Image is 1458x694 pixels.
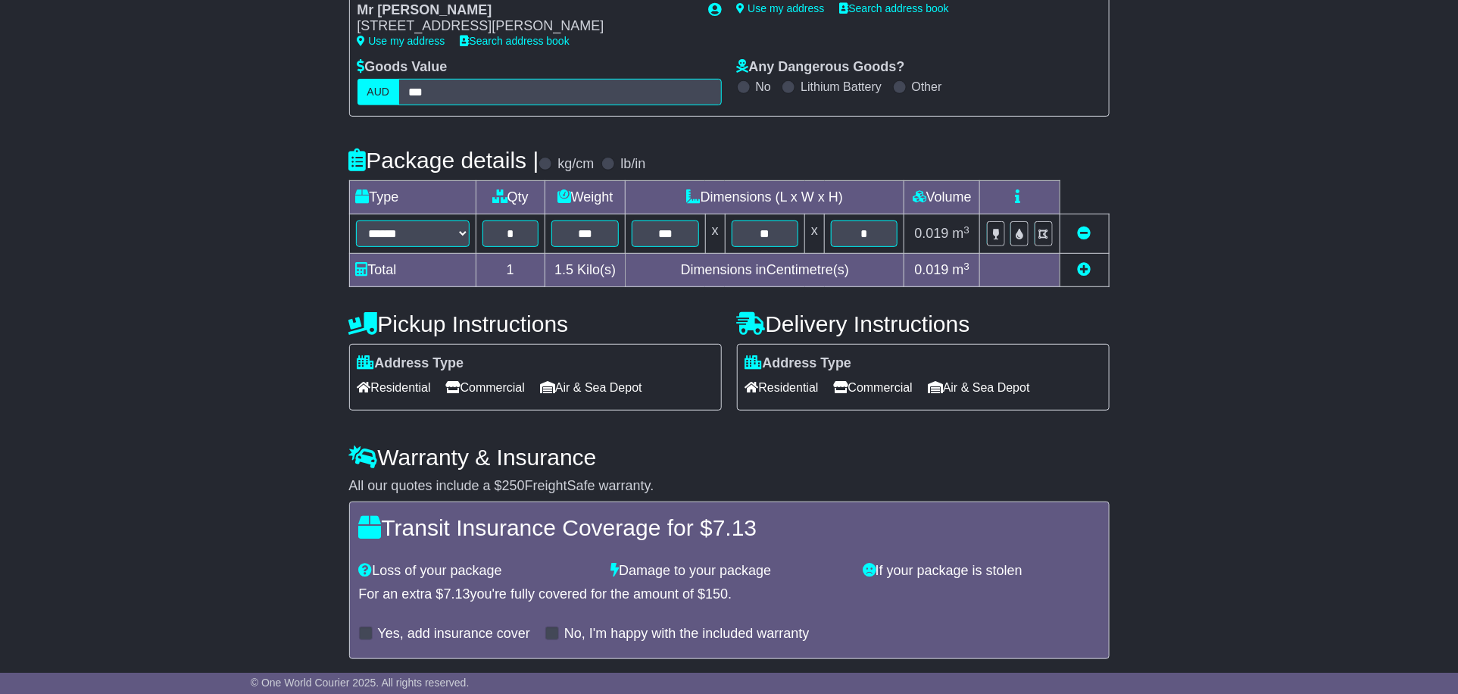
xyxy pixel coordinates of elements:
span: © One World Courier 2025. All rights reserved. [251,677,470,689]
span: 150 [705,586,728,602]
span: 1.5 [554,262,573,277]
td: 1 [476,254,545,287]
h4: Delivery Instructions [737,311,1110,336]
div: Mr [PERSON_NAME] [357,2,694,19]
div: [STREET_ADDRESS][PERSON_NAME] [357,18,694,35]
td: Qty [476,181,545,214]
div: For an extra $ you're fully covered for the amount of $ . [359,586,1100,603]
label: lb/in [620,156,645,173]
a: Use my address [737,2,825,14]
span: m [953,262,970,277]
td: Type [349,181,476,214]
label: AUD [357,79,400,105]
span: Residential [745,376,819,399]
a: Use my address [357,35,445,47]
td: x [705,214,725,254]
span: Air & Sea Depot [540,376,642,399]
span: 0.019 [915,262,949,277]
sup: 3 [964,224,970,236]
label: Address Type [745,355,852,372]
td: Volume [904,181,980,214]
a: Remove this item [1078,226,1091,241]
label: Any Dangerous Goods? [737,59,905,76]
label: Yes, add insurance cover [378,626,530,642]
td: x [805,214,825,254]
td: Kilo(s) [545,254,626,287]
span: 7.13 [713,515,757,540]
label: No, I'm happy with the included warranty [564,626,810,642]
span: Commercial [834,376,913,399]
span: Commercial [446,376,525,399]
label: No [756,80,771,94]
span: Air & Sea Depot [928,376,1030,399]
h4: Transit Insurance Coverage for $ [359,515,1100,540]
div: If your package is stolen [855,563,1107,580]
div: Damage to your package [603,563,855,580]
a: Add new item [1078,262,1091,277]
label: Goods Value [357,59,448,76]
sup: 3 [964,261,970,272]
h4: Warranty & Insurance [349,445,1110,470]
span: m [953,226,970,241]
div: Loss of your package [351,563,604,580]
div: All our quotes include a $ FreightSafe warranty. [349,478,1110,495]
label: Address Type [357,355,464,372]
span: 250 [502,478,525,493]
h4: Pickup Instructions [349,311,722,336]
span: 7.13 [444,586,470,602]
td: Dimensions in Centimetre(s) [626,254,904,287]
a: Search address book [461,35,570,47]
td: Weight [545,181,626,214]
a: Search address book [840,2,949,14]
td: Total [349,254,476,287]
label: Other [912,80,942,94]
td: Dimensions (L x W x H) [626,181,904,214]
label: kg/cm [557,156,594,173]
h4: Package details | [349,148,539,173]
span: 0.019 [915,226,949,241]
label: Lithium Battery [801,80,882,94]
span: Residential [357,376,431,399]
